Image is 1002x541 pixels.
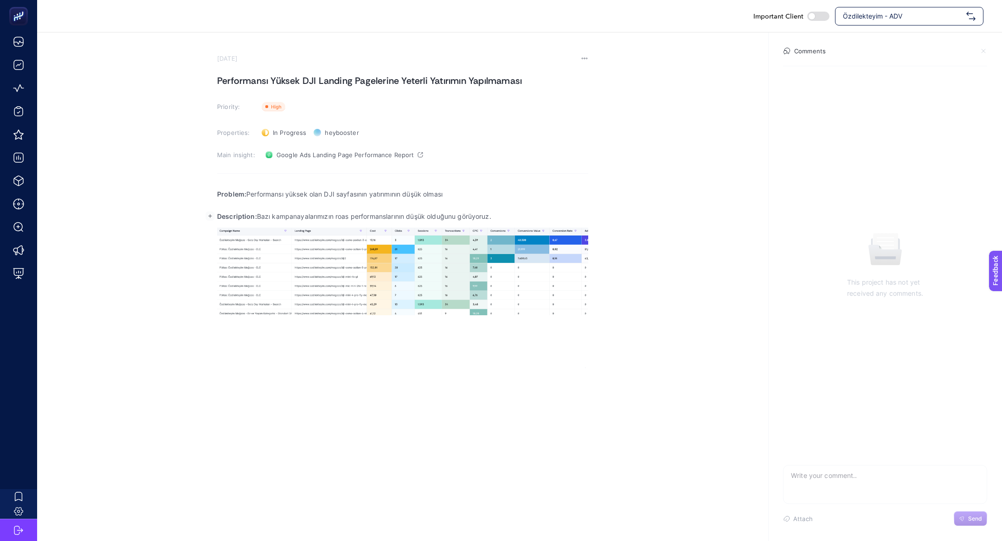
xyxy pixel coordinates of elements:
[217,190,246,198] strong: Problem:
[217,183,588,368] div: Rich Text Editor. Editing area: main
[843,12,963,21] span: Özdilekteyim - ADV
[6,3,35,10] span: Feedback
[968,515,982,522] span: Send
[217,73,588,88] h1: Performansı Yüksek DJI Landing Pagelerine Yeterli Yatırımın Yapılmaması
[847,277,923,299] p: This project has not yet received any comments.
[217,55,238,62] time: [DATE]
[217,103,256,110] h3: Priority:
[276,151,414,159] span: Google Ads Landing Page Performance Report
[794,47,826,55] h4: Comments
[753,12,803,21] span: Important Client
[217,211,588,222] p: Bazı kampanayalarımızın roas performanslarının düşük olduğunu görüyoruz.
[966,12,976,21] img: svg%3e
[325,129,359,136] span: heybooster
[273,129,306,136] span: In Progress
[217,189,588,200] p: Performansı yüksek olan DJI sayfasının yatırımının düşük olması
[217,228,588,315] img: 1757487853783-image.png
[954,511,987,526] button: Send
[217,212,257,220] strong: Description:
[217,151,256,159] h3: Main insight:
[793,515,813,522] span: Attach
[217,129,256,136] h3: Properties:
[262,147,427,162] a: Google Ads Landing Page Performance Report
